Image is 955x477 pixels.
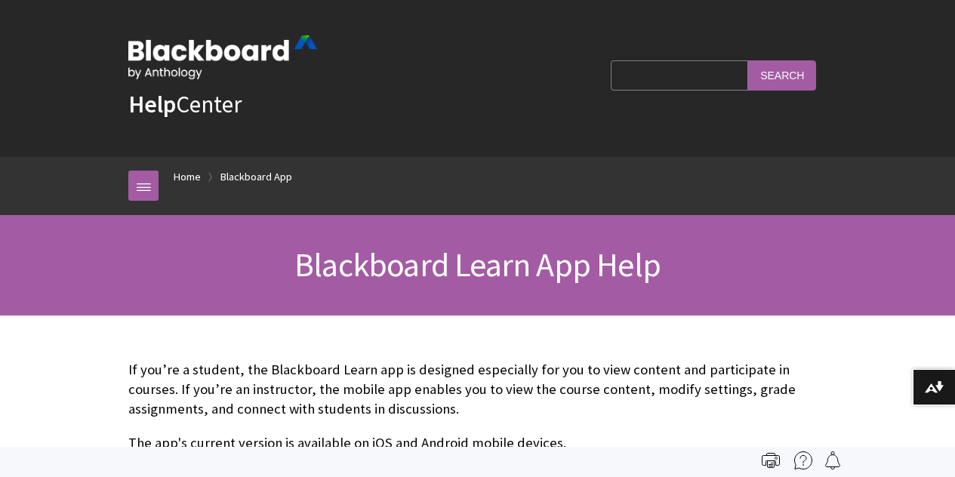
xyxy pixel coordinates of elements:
[128,89,242,119] a: HelpCenter
[824,451,842,469] img: Follow this page
[128,360,827,420] p: If you’re a student, the Blackboard Learn app is designed especially for you to view content and ...
[174,168,201,186] a: Home
[128,89,176,119] strong: Help
[128,35,317,79] img: Blackboard by Anthology
[794,451,812,469] img: More help
[762,451,780,469] img: Print
[220,168,292,186] a: Blackboard App
[294,244,661,285] span: Blackboard Learn App Help
[128,433,827,453] p: The app's current version is available on iOS and Android mobile devices.
[748,60,816,90] input: Search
